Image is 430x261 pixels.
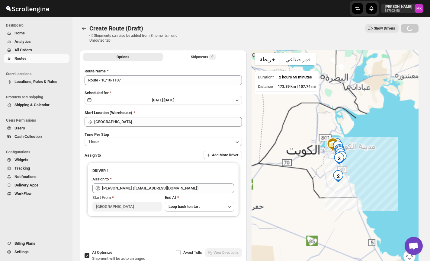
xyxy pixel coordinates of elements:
span: Duration* [258,75,274,79]
span: 1 hour [88,139,99,144]
button: User menu [381,4,424,13]
button: Routes [4,54,69,63]
button: 1 hour [85,138,242,146]
span: Store Locations [6,72,69,76]
button: Delivery Apps [4,181,69,189]
button: WorkFlow [4,189,69,198]
button: عرض خريطة الشارع [255,53,280,65]
span: [DATE] [164,98,174,102]
div: End At [165,195,234,201]
div: 3 [333,152,345,164]
span: Users Permissions [6,118,69,123]
span: Add More Driver [212,153,238,158]
div: Assign to [92,176,109,182]
button: Widgets [4,156,69,164]
span: Start From [92,195,111,200]
div: 9 [332,141,344,153]
button: Tracking [4,164,69,173]
div: Shipments [191,54,216,60]
span: Loop back to start [168,204,200,209]
span: Analytics [14,39,31,44]
span: Assign to [85,153,101,158]
div: 1 [330,138,342,150]
span: Delivery Apps [14,183,39,187]
button: Selected Shipments [164,53,243,61]
button: [DATE]|[DATE] [85,96,242,104]
span: Scheduled for [85,91,109,95]
input: Search location [94,117,242,127]
span: WorkFlow [14,191,32,196]
input: Eg: Bengaluru Route [85,75,242,85]
span: Avoid Tolls [183,250,202,255]
div: 4 [335,151,348,163]
text: MK [416,7,422,11]
button: Shipping & Calendar [4,101,69,109]
button: Analytics [4,37,69,46]
span: Shipment will be auto arranged [92,256,145,261]
span: All Orders [14,48,32,52]
span: Configurations [6,150,69,154]
span: 2 hours 53 minutes [279,75,312,79]
span: Options [117,55,129,59]
span: Cash Collection [14,134,42,139]
button: All Orders [4,46,69,54]
p: 867f02-58 [385,9,412,13]
p: ⓘ Shipments can also be added from Shipments menu Unrouted tab [89,33,185,43]
button: Show Drivers [365,24,399,33]
div: 8 [333,144,345,156]
span: Shipping & Calendar [14,103,50,107]
span: Create Route (Draft) [89,25,143,32]
button: Users [4,124,69,132]
span: Routes [14,56,27,61]
div: 6 [334,146,346,158]
div: 2 [332,170,344,182]
button: عرض صور القمر الصناعي [280,53,316,65]
button: Notifications [4,173,69,181]
span: Time Per Stop [85,132,109,137]
button: Settings [4,248,69,256]
div: 7 [334,145,346,158]
span: 9 [211,55,213,59]
span: Settings [14,250,29,254]
button: Billing Plans [4,239,69,248]
div: 5 [335,148,347,161]
h3: DRIVER 1 [92,168,234,174]
span: Start Location (Warehouse) [85,110,132,115]
button: Add More Driver [204,151,242,159]
span: Home [14,31,25,35]
span: Products and Shipping [6,95,69,100]
input: Search assignee [102,183,234,193]
span: Notifications [14,174,37,179]
span: 173.39 km | 107.74 mi [278,84,316,89]
button: All Route Options [83,53,163,61]
span: Mostafa Khalifa [415,4,423,13]
span: [DATE] | [152,98,164,102]
button: Locations, Rules & Rates [4,78,69,86]
span: AI Optimize [92,250,112,255]
div: All Route Options [80,63,247,248]
span: Tracking [14,166,30,170]
button: Loop back to start [165,202,234,212]
p: [PERSON_NAME] [385,4,412,9]
span: Locations, Rules & Rates [14,79,57,84]
div: دردشة مفتوحة [405,237,423,255]
button: Home [4,29,69,37]
span: Dashboard [6,23,69,28]
span: Widgets [14,158,28,162]
span: Show Drivers [374,26,395,31]
img: ScrollEngine [5,1,50,16]
span: Route Name [85,69,106,73]
span: Distance [258,84,273,89]
span: Users [14,126,25,130]
button: Cash Collection [4,132,69,141]
button: Routes [80,24,88,33]
span: Billing Plans [14,241,35,246]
